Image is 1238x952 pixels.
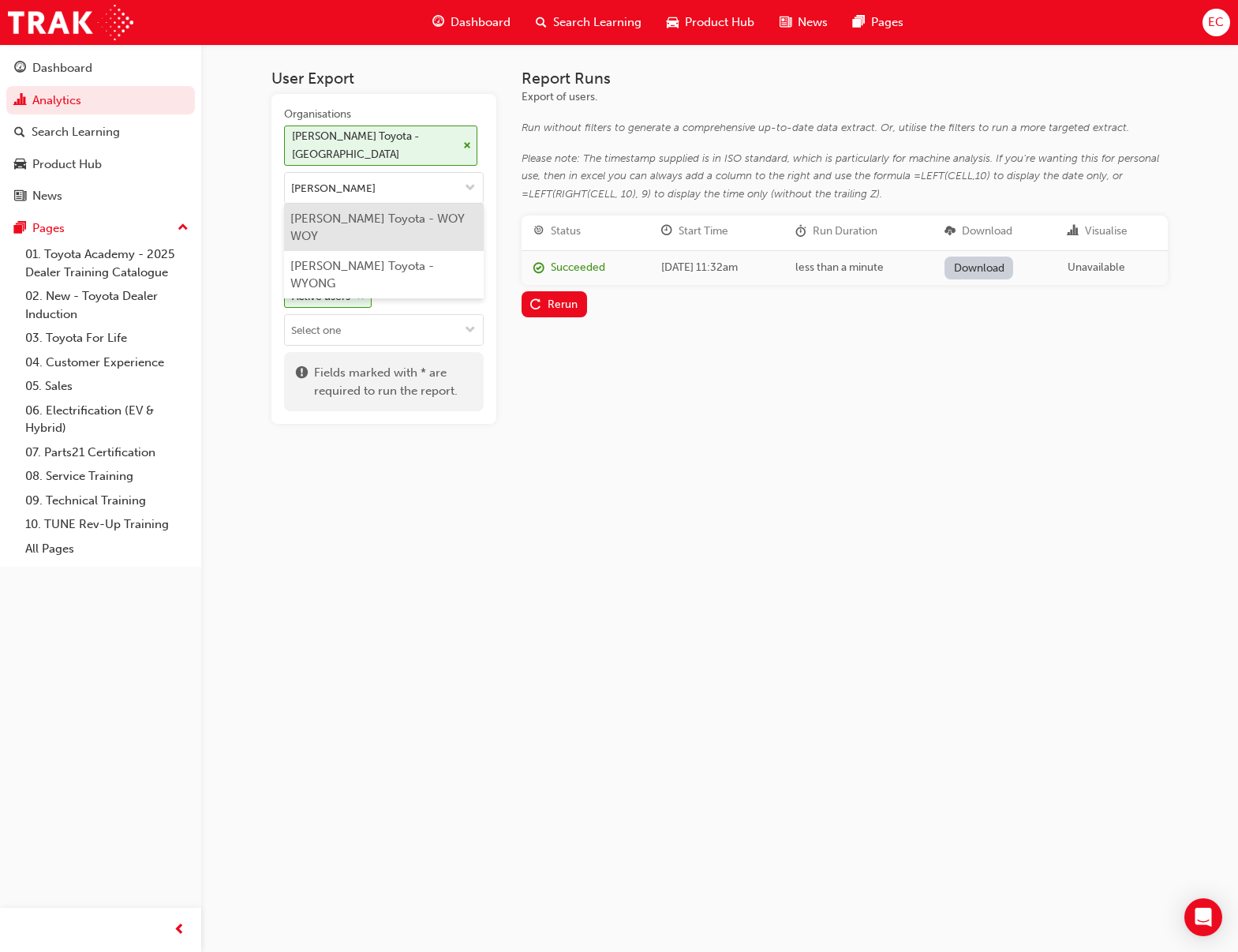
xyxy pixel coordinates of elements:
span: cross-icon [463,141,471,151]
a: Dashboard [6,54,195,83]
span: down-icon [465,324,476,338]
button: EC [1202,9,1230,36]
button: Pages [6,214,195,243]
a: 01. Toyota Academy - 2025 Dealer Training Catalogue [19,242,195,284]
div: Visualise [1085,223,1128,241]
a: Search Learning [6,118,195,147]
span: guage-icon [14,62,26,76]
span: up-icon [178,218,189,238]
div: less than a minute [795,259,922,277]
h3: User Export [271,69,496,88]
div: Pages [32,219,65,238]
span: duration-icon [795,225,806,238]
li: [PERSON_NAME] Toyota - WOY WOY [284,204,484,251]
a: 05. Sales [19,374,195,399]
a: search-iconSearch Learning [523,6,654,39]
a: 03. Toyota For Life [19,326,195,350]
span: news-icon [14,189,26,204]
div: Start Time [679,223,728,241]
div: Status [551,223,581,241]
span: target-icon [533,225,544,238]
a: Analytics [6,86,195,115]
span: search-icon [14,126,25,140]
span: Product Hub [685,13,754,32]
div: Search Learning [32,123,120,141]
div: [DATE] 11:32am [661,259,772,277]
a: News [6,182,195,211]
span: report_succeeded-icon [533,262,544,275]
button: toggle menu [458,315,483,345]
span: car-icon [14,158,26,172]
span: cross-icon [357,292,365,302]
a: 04. Customer Experience [19,350,195,375]
span: guage-icon [432,13,444,32]
a: 02. New - Toyota Dealer Induction [19,284,195,326]
span: replay-icon [530,299,541,313]
span: car-icon [667,13,679,32]
span: Unavailable [1068,260,1125,274]
div: Run Duration [813,223,877,241]
div: Succeeded [551,259,605,277]
h3: Report Runs [522,69,1168,88]
div: Rerun [548,298,578,311]
span: News [798,13,828,32]
div: Dashboard [32,59,92,77]
button: DashboardAnalyticsSearch LearningProduct HubNews [6,51,195,214]
button: Rerun [522,291,587,317]
span: chart-icon [1068,225,1079,238]
span: download-icon [944,225,956,238]
a: 10. TUNE Rev-Up Training [19,512,195,537]
img: Trak [8,5,133,40]
li: [PERSON_NAME] Toyota - WYONG [284,251,484,298]
span: chart-icon [14,94,26,108]
input: Organisations[PERSON_NAME] Toyota - [GEOGRAPHIC_DATA]cross-icontoggle menu [285,173,483,203]
span: Fields marked with * are required to run the report. [314,364,472,399]
span: prev-icon [174,920,185,940]
span: search-icon [536,13,547,32]
span: EC [1208,13,1224,32]
a: Product Hub [6,150,195,179]
a: Download [944,257,1013,279]
a: pages-iconPages [840,6,916,39]
div: Open Intercom Messenger [1184,898,1222,936]
span: Pages [871,13,903,32]
span: down-icon [465,182,476,196]
div: Product Hub [32,156,102,174]
div: Download [962,223,1012,241]
a: car-iconProduct Hub [654,6,767,39]
span: Dashboard [451,13,511,32]
span: pages-icon [853,13,865,32]
div: Organisations [284,107,351,122]
span: Export of users. [522,90,597,103]
span: clock-icon [661,225,672,238]
div: News [32,187,62,205]
a: news-iconNews [767,6,840,39]
span: pages-icon [14,222,26,236]
a: All Pages [19,537,195,561]
input: Active userActive userscross-icontoggle menu [285,315,483,345]
a: 06. Electrification (EV & Hybrid) [19,399,195,440]
span: news-icon [780,13,791,32]
span: exclaim-icon [296,364,308,399]
span: Search Learning [553,13,641,32]
div: Please note: The timestamp supplied is in ISO standard, which is particularly for machine analysi... [522,150,1168,204]
a: 08. Service Training [19,464,195,489]
a: 09. Technical Training [19,489,195,513]
div: Run without filters to generate a comprehensive up-to-date data extract. Or, utilise the filters ... [522,119,1168,137]
a: 07. Parts21 Certification [19,440,195,465]
a: guage-iconDashboard [420,6,523,39]
button: toggle menu [458,173,483,203]
div: [PERSON_NAME] Toyota - [GEOGRAPHIC_DATA] [292,128,457,163]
